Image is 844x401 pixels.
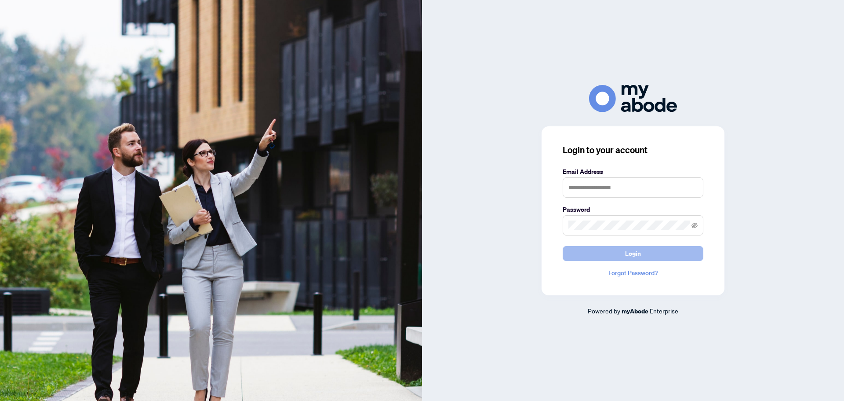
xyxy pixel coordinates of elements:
[588,307,620,315] span: Powered by
[563,205,703,214] label: Password
[563,167,703,177] label: Email Address
[691,222,698,228] span: eye-invisible
[625,246,641,261] span: Login
[563,268,703,278] a: Forgot Password?
[589,85,677,112] img: ma-logo
[563,144,703,156] h3: Login to your account
[622,306,648,316] a: myAbode
[563,246,703,261] button: Login
[650,307,678,315] span: Enterprise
